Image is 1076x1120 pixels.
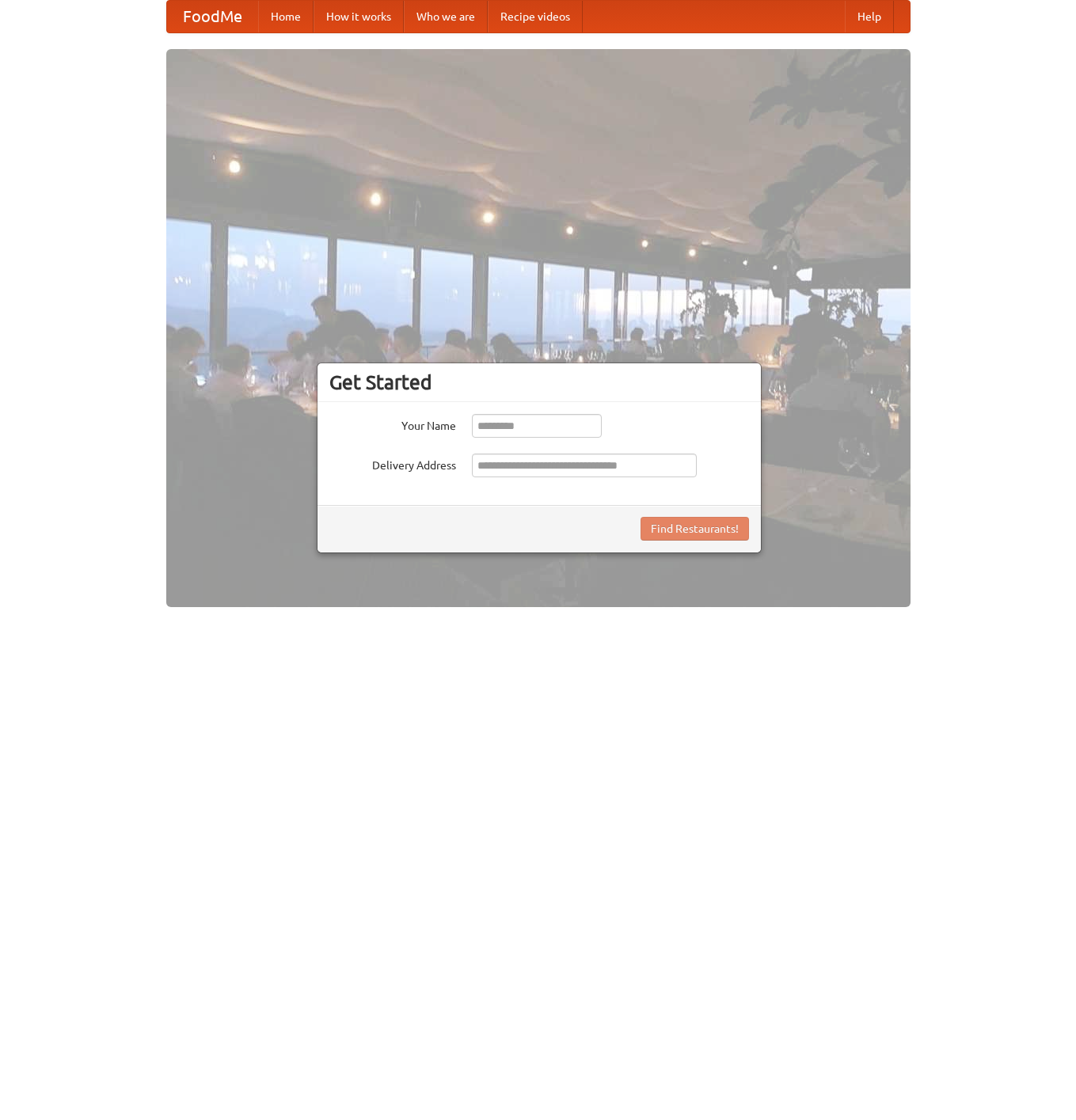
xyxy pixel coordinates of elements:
[258,1,314,32] a: Home
[404,1,488,32] a: Who we are
[641,517,749,541] button: Find Restaurants!
[488,1,583,32] a: Recipe videos
[329,454,456,473] label: Delivery Address
[845,1,894,32] a: Help
[329,414,456,434] label: Your Name
[329,370,749,394] h3: Get Started
[314,1,404,32] a: How it works
[167,1,258,32] a: FoodMe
